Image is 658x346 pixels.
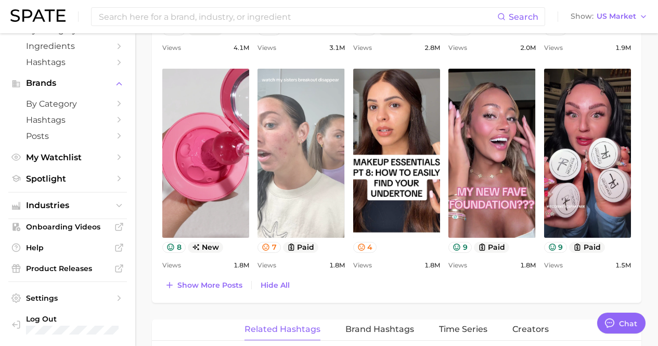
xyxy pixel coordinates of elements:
[353,259,372,272] span: Views
[520,259,536,272] span: 1.8m
[177,281,242,290] span: Show more posts
[26,222,109,232] span: Onboarding Videos
[8,128,127,144] a: Posts
[571,14,594,19] span: Show
[98,8,497,25] input: Search here for a brand, industry, or ingredient
[512,325,549,334] span: Creators
[26,293,109,303] span: Settings
[283,242,319,253] button: paid
[8,75,127,91] button: Brands
[8,311,127,338] a: Log out. Currently logged in with e-mail mj.jonker@supergoop.com.
[8,54,127,70] a: Hashtags
[26,41,109,51] span: Ingredients
[26,201,109,210] span: Industries
[329,42,345,54] span: 3.1m
[345,325,414,334] span: Brand Hashtags
[234,259,249,272] span: 1.8m
[257,42,276,54] span: Views
[509,12,538,22] span: Search
[8,261,127,276] a: Product Releases
[8,96,127,112] a: by Category
[448,42,467,54] span: Views
[615,259,631,272] span: 1.5m
[474,242,510,253] button: paid
[8,149,127,165] a: My Watchlist
[544,259,563,272] span: Views
[26,99,109,109] span: by Category
[544,42,563,54] span: Views
[353,242,377,253] button: 4
[244,325,320,334] span: Related Hashtags
[26,131,109,141] span: Posts
[8,112,127,128] a: Hashtags
[188,242,224,253] span: new
[544,242,567,253] button: 9
[261,281,290,290] span: Hide All
[258,278,292,292] button: Hide All
[329,259,345,272] span: 1.8m
[439,325,487,334] span: Time Series
[448,242,472,253] button: 9
[424,259,440,272] span: 1.8m
[234,42,249,54] span: 4.1m
[568,10,650,23] button: ShowUS Market
[26,79,109,88] span: Brands
[615,42,631,54] span: 1.9m
[569,242,605,253] button: paid
[8,219,127,235] a: Onboarding Videos
[353,42,372,54] span: Views
[162,42,181,54] span: Views
[26,152,109,162] span: My Watchlist
[26,314,125,324] span: Log Out
[8,290,127,306] a: Settings
[26,57,109,67] span: Hashtags
[8,38,127,54] a: Ingredients
[26,115,109,125] span: Hashtags
[520,42,536,54] span: 2.0m
[8,240,127,255] a: Help
[162,242,186,253] button: 8
[26,174,109,184] span: Spotlight
[8,198,127,213] button: Industries
[597,14,636,19] span: US Market
[257,259,276,272] span: Views
[257,242,281,253] button: 7
[162,259,181,272] span: Views
[26,243,109,252] span: Help
[448,259,467,272] span: Views
[26,264,109,273] span: Product Releases
[8,171,127,187] a: Spotlight
[162,278,245,292] button: Show more posts
[10,9,66,22] img: SPATE
[424,42,440,54] span: 2.8m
